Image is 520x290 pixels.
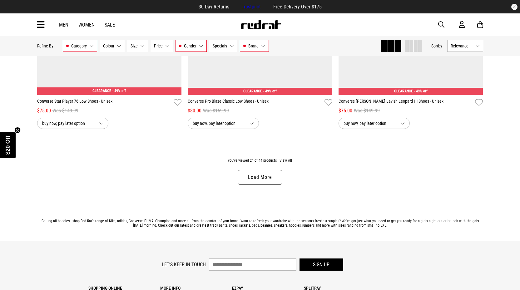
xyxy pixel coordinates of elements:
[103,43,114,48] span: Colour
[100,40,125,52] button: Colour
[5,135,11,155] span: $20 Off
[300,258,343,271] button: Sign up
[37,43,53,48] p: Refine By
[344,120,395,127] span: buy now, pay later option
[37,107,51,115] span: $75.00
[71,43,87,48] span: Category
[414,89,428,93] span: - 49% off
[112,89,126,93] span: - 49% off
[431,42,442,50] button: Sortby
[63,40,97,52] button: Category
[394,89,413,93] span: CLEARANCE
[37,219,483,228] p: Calling all baddies - shop Red Rat's range of Nike, adidas, Converse, PUMA, Champion and more all...
[176,40,207,52] button: Gender
[451,43,473,48] span: Relevance
[354,107,380,115] span: Was $149.99
[188,107,201,115] span: $80.00
[242,4,261,10] a: Trustpilot
[42,120,94,127] span: buy now, pay later option
[438,43,442,48] span: by
[184,43,196,48] span: Gender
[339,118,410,129] button: buy now, pay later option
[243,89,262,93] span: CLEARANCE
[209,40,237,52] button: Specials
[273,4,322,10] span: Free Delivery Over $175
[14,127,21,133] button: Close teaser
[162,262,206,268] label: Let's keep in touch
[37,118,108,129] button: buy now, pay later option
[92,89,111,93] span: CLEARANCE
[238,170,282,185] a: Load More
[213,43,227,48] span: Specials
[37,98,171,107] a: Converse Star Player 76 Low Shoes - Unisex
[240,40,269,52] button: Brand
[52,107,78,115] span: Was $149.99
[240,20,281,29] img: Redrat logo
[228,158,277,163] span: You've viewed 24 of 44 products
[188,118,259,129] button: buy now, pay later option
[105,22,115,28] a: Sale
[131,43,138,48] span: Size
[339,98,473,107] a: Converse [PERSON_NAME] Lavish Leopard Hi Shoes - Unisex
[59,22,68,28] a: Men
[263,89,277,93] span: - 49% off
[248,43,259,48] span: Brand
[188,98,322,107] a: Converse Pro Blaze Classic Low Shoes - Unisex
[199,4,229,10] span: 30 Day Returns
[203,107,229,115] span: Was $159.99
[154,43,163,48] span: Price
[447,40,483,52] button: Relevance
[193,120,245,127] span: buy now, pay later option
[279,158,292,164] button: View All
[78,22,95,28] a: Women
[127,40,148,52] button: Size
[151,40,173,52] button: Price
[339,107,352,115] span: $75.00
